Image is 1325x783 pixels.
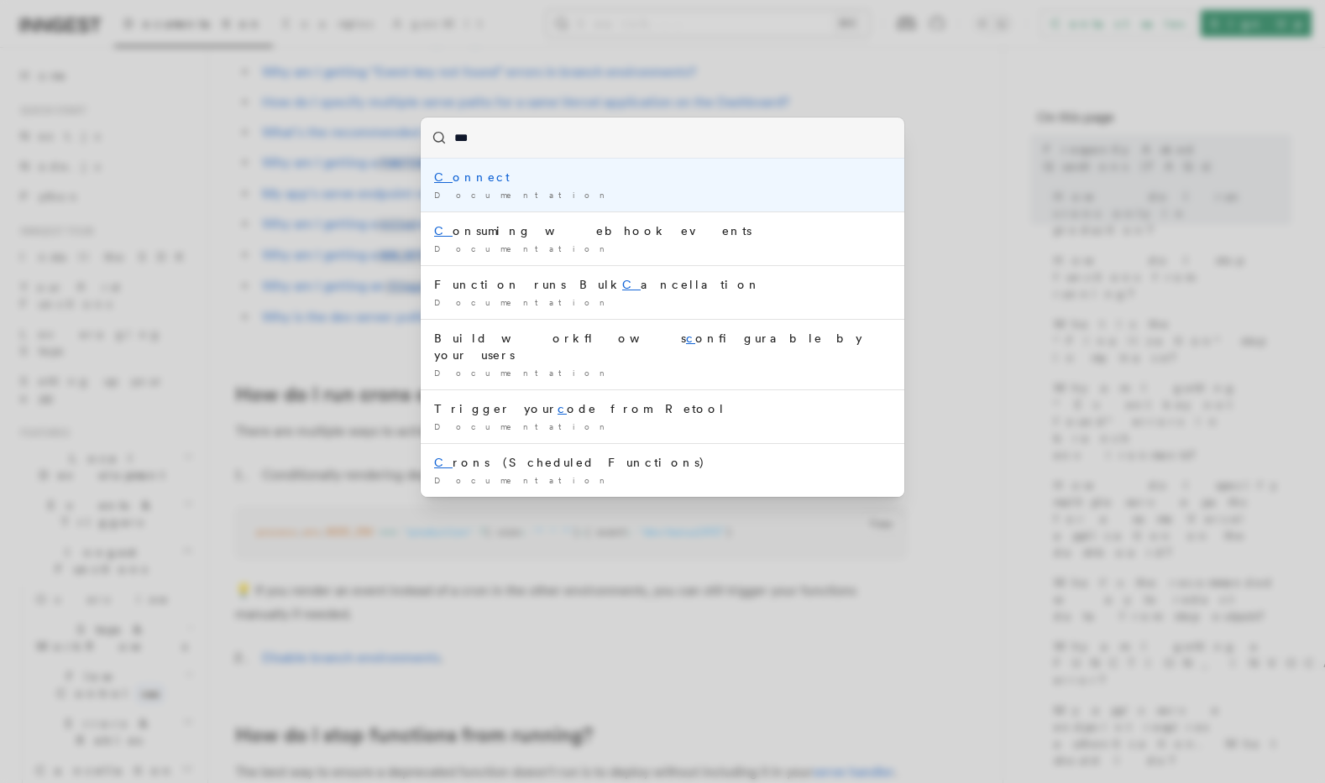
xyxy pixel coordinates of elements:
div: onnect [434,169,891,185]
mark: C [434,456,453,469]
span: Documentation [434,421,611,431]
span: Documentation [434,297,611,307]
mark: C [434,224,453,238]
mark: c [686,331,695,345]
span: Documentation [434,475,611,485]
div: rons (Scheduled Functions) [434,454,891,471]
div: Function runs Bulk ancellation [434,276,891,293]
span: Documentation [434,243,611,253]
span: Documentation [434,190,611,200]
span: Documentation [434,368,611,378]
div: Trigger your ode from Retool [434,400,891,417]
div: Build workflows onfigurable by your users [434,330,891,363]
mark: C [434,170,453,184]
mark: c [558,402,567,415]
mark: C [622,278,641,291]
div: onsuming webhook events [434,222,891,239]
